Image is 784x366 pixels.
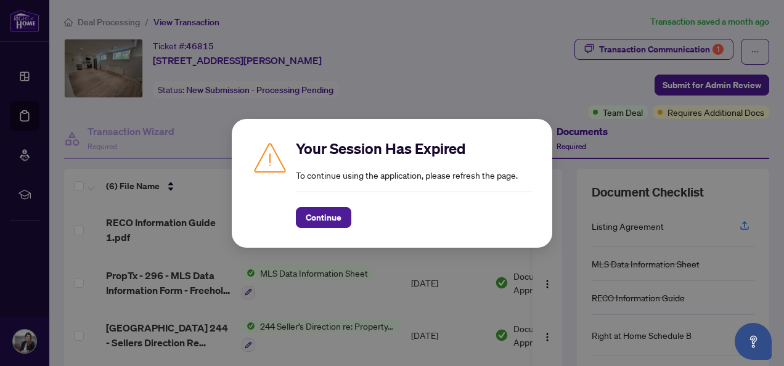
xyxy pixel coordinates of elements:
img: Caution icon [251,139,288,176]
div: To continue using the application, please refresh the page. [296,139,533,228]
button: Open asap [735,323,772,360]
h2: Your Session Has Expired [296,139,533,158]
button: Continue [296,207,351,228]
span: Continue [306,208,341,227]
